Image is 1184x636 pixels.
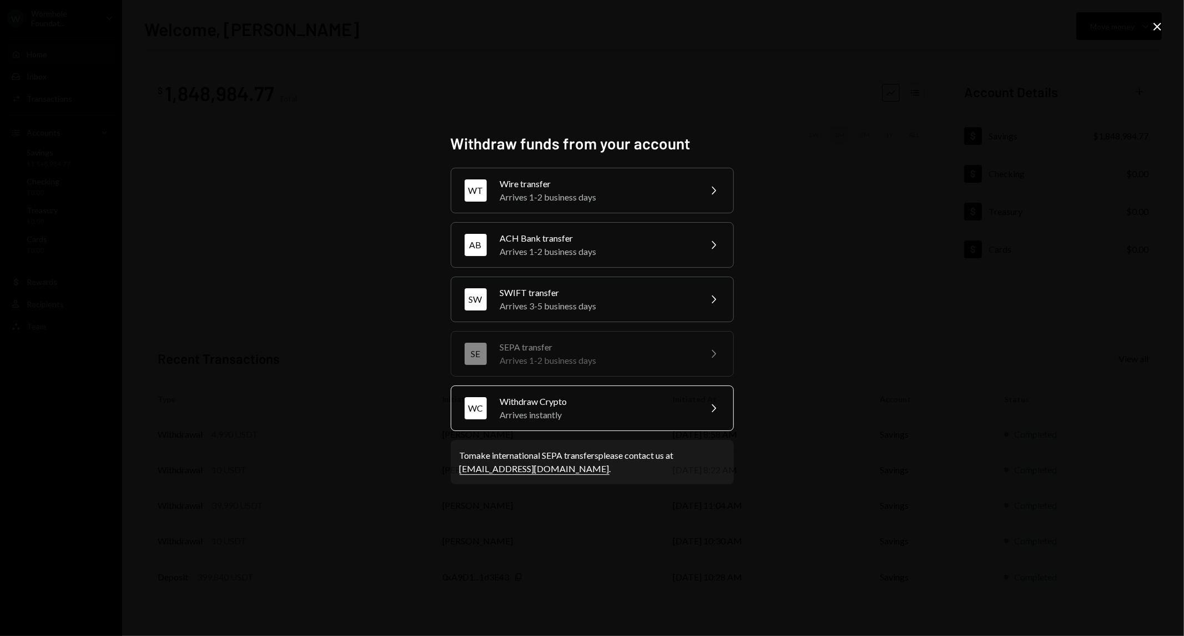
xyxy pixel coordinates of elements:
[451,168,734,213] button: WTWire transferArrives 1-2 business days
[500,245,693,258] div: Arrives 1-2 business days
[465,234,487,256] div: AB
[500,408,693,422] div: Arrives instantly
[465,397,487,419] div: WC
[500,340,693,354] div: SEPA transfer
[500,354,693,367] div: Arrives 1-2 business days
[451,277,734,322] button: SWSWIFT transferArrives 3-5 business days
[451,385,734,431] button: WCWithdraw CryptoArrives instantly
[451,331,734,377] button: SESEPA transferArrives 1-2 business days
[460,449,725,475] div: To make international SEPA transfers please contact us at .
[451,222,734,268] button: ABACH Bank transferArrives 1-2 business days
[500,299,693,313] div: Arrives 3-5 business days
[465,343,487,365] div: SE
[500,191,693,204] div: Arrives 1-2 business days
[500,232,693,245] div: ACH Bank transfer
[451,133,734,154] h2: Withdraw funds from your account
[500,177,693,191] div: Wire transfer
[460,463,609,475] a: [EMAIL_ADDRESS][DOMAIN_NAME]
[500,286,693,299] div: SWIFT transfer
[465,179,487,202] div: WT
[500,395,693,408] div: Withdraw Crypto
[465,288,487,311] div: SW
